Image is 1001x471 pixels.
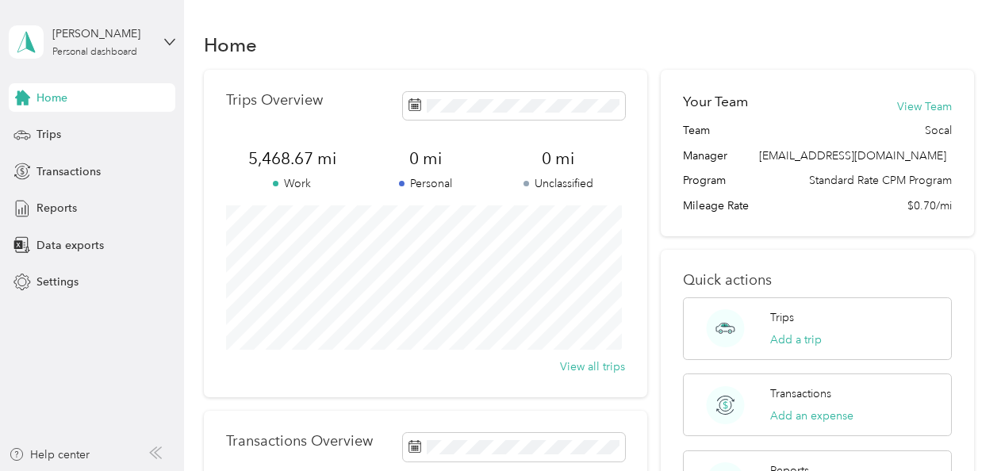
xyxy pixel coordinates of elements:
[492,175,625,192] p: Unclassified
[683,92,748,112] h2: Your Team
[204,36,257,53] h1: Home
[683,122,710,139] span: Team
[683,197,749,214] span: Mileage Rate
[759,149,946,163] span: [EMAIL_ADDRESS][DOMAIN_NAME]
[226,175,359,192] p: Work
[683,147,727,164] span: Manager
[36,237,104,254] span: Data exports
[492,147,625,170] span: 0 mi
[809,172,952,189] span: Standard Rate CPM Program
[770,408,853,424] button: Add an expense
[770,331,822,348] button: Add a trip
[907,197,952,214] span: $0.70/mi
[560,358,625,375] button: View all trips
[52,25,151,42] div: [PERSON_NAME]
[897,98,952,115] button: View Team
[912,382,1001,471] iframe: Everlance-gr Chat Button Frame
[770,385,831,402] p: Transactions
[36,126,61,143] span: Trips
[36,163,101,180] span: Transactions
[359,147,492,170] span: 0 mi
[226,433,373,450] p: Transactions Overview
[770,309,794,326] p: Trips
[36,90,67,106] span: Home
[36,274,79,290] span: Settings
[36,200,77,216] span: Reports
[226,147,359,170] span: 5,468.67 mi
[9,446,90,463] button: Help center
[683,172,726,189] span: Program
[52,48,137,57] div: Personal dashboard
[226,92,323,109] p: Trips Overview
[925,122,952,139] span: Socal
[683,272,951,289] p: Quick actions
[359,175,492,192] p: Personal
